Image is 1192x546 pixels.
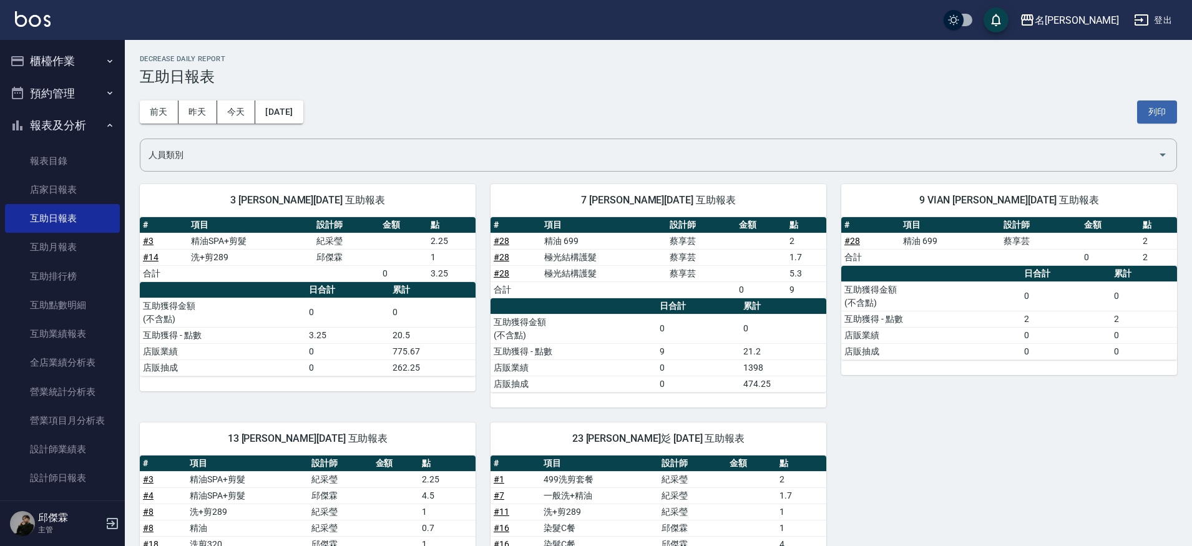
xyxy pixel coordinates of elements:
[491,298,826,392] table: a dense table
[841,266,1177,360] table: a dense table
[1021,311,1111,327] td: 2
[1021,266,1111,282] th: 日合計
[667,265,736,281] td: 蔡享芸
[308,487,373,504] td: 邱傑霖
[306,343,389,359] td: 0
[140,55,1177,63] h2: Decrease Daily Report
[841,281,1021,311] td: 互助獲得金額 (不含點)
[667,249,736,265] td: 蔡享芸
[389,359,476,376] td: 262.25
[1153,145,1173,165] button: Open
[657,376,740,392] td: 0
[187,471,308,487] td: 精油SPA+剪髮
[313,217,379,233] th: 設計師
[740,298,826,314] th: 累計
[540,504,658,520] td: 洗+剪289
[506,194,811,207] span: 7 [PERSON_NAME][DATE] 互助報表
[1035,12,1119,28] div: 名[PERSON_NAME]
[900,233,1000,249] td: 精油 699
[5,147,120,175] a: 報表目錄
[313,233,379,249] td: 紀采瑩
[494,474,504,484] a: #1
[491,343,657,359] td: 互助獲得 - 點數
[1129,9,1177,32] button: 登出
[5,464,120,492] a: 設計師日報表
[776,456,826,472] th: 點
[540,520,658,536] td: 染髮C餐
[145,144,1153,166] input: 人員名稱
[5,109,120,142] button: 報表及分析
[389,298,476,327] td: 0
[667,217,736,233] th: 設計師
[1140,217,1177,233] th: 點
[140,343,306,359] td: 店販業績
[1081,249,1140,265] td: 0
[844,236,860,246] a: #28
[494,490,504,500] a: #7
[140,217,476,282] table: a dense table
[491,359,657,376] td: 店販業績
[10,511,35,536] img: Person
[1021,327,1111,343] td: 0
[506,432,811,445] span: 23 [PERSON_NAME]彣 [DATE] 互助報表
[255,100,303,124] button: [DATE]
[143,252,159,262] a: #14
[657,298,740,314] th: 日合計
[841,311,1021,327] td: 互助獲得 - 點數
[140,359,306,376] td: 店販抽成
[491,281,541,298] td: 合計
[419,456,476,472] th: 點
[5,435,120,464] a: 設計師業績表
[841,343,1021,359] td: 店販抽成
[188,233,313,249] td: 精油SPA+剪髮
[740,343,826,359] td: 21.2
[1021,281,1111,311] td: 0
[494,507,509,517] a: #11
[658,520,726,536] td: 邱傑霖
[841,327,1021,343] td: 店販業績
[491,314,657,343] td: 互助獲得金額 (不含點)
[491,217,541,233] th: #
[541,233,667,249] td: 精油 699
[540,471,658,487] td: 499洗剪套餐
[491,456,540,472] th: #
[140,327,306,343] td: 互助獲得 - 點數
[658,504,726,520] td: 紀采瑩
[217,100,256,124] button: 今天
[308,456,373,472] th: 設計師
[419,471,476,487] td: 2.25
[38,512,102,524] h5: 邱傑霖
[140,298,306,327] td: 互助獲得金額 (不含點)
[308,471,373,487] td: 紀采瑩
[419,487,476,504] td: 4.5
[389,282,476,298] th: 累計
[143,507,154,517] a: #8
[379,265,427,281] td: 0
[187,487,308,504] td: 精油SPA+剪髮
[187,520,308,536] td: 精油
[5,77,120,110] button: 預約管理
[389,327,476,343] td: 20.5
[143,490,154,500] a: #4
[494,236,509,246] a: #28
[5,175,120,204] a: 店家日報表
[494,252,509,262] a: #28
[5,348,120,377] a: 全店業績分析表
[1140,233,1177,249] td: 2
[313,249,379,265] td: 邱傑霖
[379,217,427,233] th: 金額
[1111,281,1177,311] td: 0
[143,523,154,533] a: #8
[667,233,736,249] td: 蔡享芸
[786,233,826,249] td: 2
[308,520,373,536] td: 紀采瑩
[1111,266,1177,282] th: 累計
[140,456,187,472] th: #
[187,504,308,520] td: 洗+剪289
[140,100,178,124] button: 前天
[1000,217,1081,233] th: 設計師
[427,249,476,265] td: 1
[5,406,120,435] a: 營業項目月分析表
[306,298,389,327] td: 0
[143,474,154,484] a: #3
